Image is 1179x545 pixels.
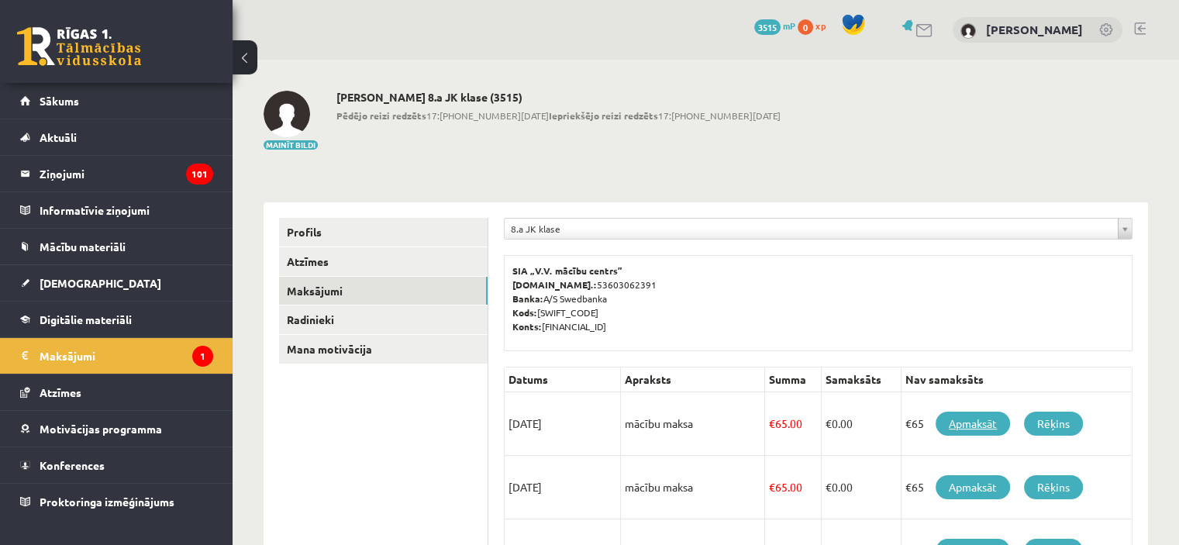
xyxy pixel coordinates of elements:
[798,19,813,35] span: 0
[815,19,826,32] span: xp
[40,495,174,509] span: Proktoringa izmēģinājums
[40,312,132,326] span: Digitālie materiāli
[511,219,1112,239] span: 8.a JK klase
[20,156,213,191] a: Ziņojumi101
[279,305,488,334] a: Radinieki
[336,109,426,122] b: Pēdējo reizi redzēts
[754,19,781,35] span: 3515
[40,94,79,108] span: Sākums
[901,392,1132,456] td: €65
[264,140,318,150] button: Mainīt bildi
[40,276,161,290] span: [DEMOGRAPHIC_DATA]
[279,277,488,305] a: Maksājumi
[512,292,543,305] b: Banka:
[17,27,141,66] a: Rīgas 1. Tālmācības vidusskola
[822,456,901,519] td: 0.00
[769,480,775,494] span: €
[20,265,213,301] a: [DEMOGRAPHIC_DATA]
[40,385,81,399] span: Atzīmes
[512,306,537,319] b: Kods:
[769,416,775,430] span: €
[822,392,901,456] td: 0.00
[20,192,213,228] a: Informatīvie ziņojumi
[505,219,1132,239] a: 8.a JK klase
[336,109,781,122] span: 17:[PHONE_NUMBER][DATE] 17:[PHONE_NUMBER][DATE]
[765,456,822,519] td: 65.00
[798,19,833,32] a: 0 xp
[279,247,488,276] a: Atzīmes
[1024,412,1083,436] a: Rēķins
[20,229,213,264] a: Mācību materiāli
[549,109,658,122] b: Iepriekšējo reizi redzēts
[264,91,310,137] img: Kārlis Bergs
[20,411,213,447] a: Motivācijas programma
[986,22,1083,37] a: [PERSON_NAME]
[505,367,621,392] th: Datums
[765,392,822,456] td: 65.00
[40,130,77,144] span: Aktuāli
[826,480,832,494] span: €
[822,367,901,392] th: Samaksāts
[936,412,1010,436] a: Apmaksāt
[512,278,597,291] b: [DOMAIN_NAME].:
[336,91,781,104] h2: [PERSON_NAME] 8.a JK klase (3515)
[505,456,621,519] td: [DATE]
[621,367,765,392] th: Apraksts
[279,218,488,247] a: Profils
[20,83,213,119] a: Sākums
[40,240,126,254] span: Mācību materiāli
[279,335,488,364] a: Mana motivācija
[20,374,213,410] a: Atzīmes
[621,392,765,456] td: mācību maksa
[20,447,213,483] a: Konferences
[40,156,213,191] legend: Ziņojumi
[621,456,765,519] td: mācību maksa
[960,23,976,39] img: Kārlis Bergs
[1024,475,1083,499] a: Rēķins
[40,458,105,472] span: Konferences
[783,19,795,32] span: mP
[20,484,213,519] a: Proktoringa izmēģinājums
[754,19,795,32] a: 3515 mP
[765,367,822,392] th: Summa
[505,392,621,456] td: [DATE]
[192,346,213,367] i: 1
[20,338,213,374] a: Maksājumi1
[936,475,1010,499] a: Apmaksāt
[826,416,832,430] span: €
[186,164,213,185] i: 101
[512,264,623,277] b: SIA „V.V. mācību centrs”
[512,264,1124,333] p: 53603062391 A/S Swedbanka [SWIFT_CODE] [FINANCIAL_ID]
[40,192,213,228] legend: Informatīvie ziņojumi
[40,422,162,436] span: Motivācijas programma
[40,338,213,374] legend: Maksājumi
[901,367,1132,392] th: Nav samaksāts
[20,119,213,155] a: Aktuāli
[901,456,1132,519] td: €65
[20,302,213,337] a: Digitālie materiāli
[512,320,542,333] b: Konts:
